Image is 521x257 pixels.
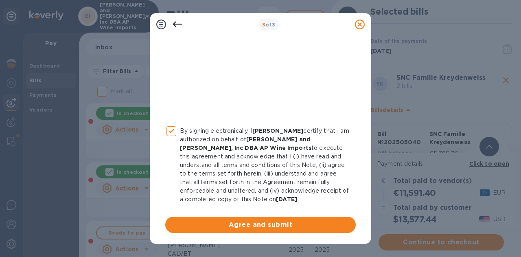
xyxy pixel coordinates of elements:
b: [PERSON_NAME] [252,127,304,134]
span: 3 [262,22,265,28]
b: of 3 [262,22,276,28]
span: Agree and submit [172,220,349,230]
b: [DATE] [276,196,297,202]
button: Agree and submit [165,217,356,233]
p: By signing electronically, I certify that I am authorized on behalf of to execute this agreement ... [180,127,349,204]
